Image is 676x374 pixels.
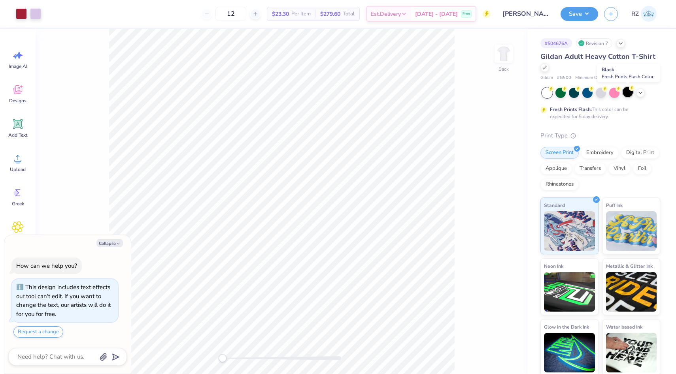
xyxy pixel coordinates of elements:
span: Gildan Adult Heavy Cotton T-Shirt [540,52,655,61]
span: Greek [12,201,24,207]
div: Back [499,66,509,73]
button: Collapse [96,239,123,247]
span: # G500 [557,75,571,81]
img: Rachel Zimmerman [641,6,657,22]
img: Glow in the Dark Ink [544,333,595,372]
button: Request a change [13,326,63,338]
input: Untitled Design [497,6,555,22]
div: Accessibility label [219,354,227,362]
span: Water based Ink [606,323,642,331]
span: Per Item [291,10,311,18]
span: Gildan [540,75,553,81]
span: Upload [10,166,26,173]
div: Print Type [540,131,660,140]
div: Transfers [574,163,606,175]
span: Est. Delivery [371,10,401,18]
span: $279.60 [320,10,340,18]
div: Revision 7 [576,38,612,48]
div: Applique [540,163,572,175]
span: Glow in the Dark Ink [544,323,589,331]
span: Image AI [9,63,27,70]
input: – – [215,7,246,21]
div: Rhinestones [540,179,579,190]
strong: Fresh Prints Flash: [550,106,592,113]
div: Vinyl [608,163,631,175]
img: Metallic & Glitter Ink [606,272,657,312]
span: Free [463,11,470,17]
img: Standard [544,211,595,251]
div: This design includes text effects our tool can't edit. If you want to change the text, our artist... [16,283,111,318]
span: Puff Ink [606,201,623,209]
div: # 504676A [540,38,572,48]
button: Save [561,7,598,21]
div: Digital Print [621,147,659,159]
div: Screen Print [540,147,579,159]
span: Metallic & Glitter Ink [606,262,653,270]
img: Neon Ink [544,272,595,312]
span: Fresh Prints Flash Color [602,73,653,80]
a: RZ [628,6,660,22]
img: Puff Ink [606,211,657,251]
span: Standard [544,201,565,209]
div: How can we help you? [16,262,77,270]
div: This color can be expedited for 5 day delivery. [550,106,647,120]
span: RZ [631,9,639,19]
span: $23.30 [272,10,289,18]
span: Minimum Order: 24 + [575,75,615,81]
span: Add Text [8,132,27,138]
span: [DATE] - [DATE] [415,10,458,18]
div: Foil [633,163,651,175]
div: Embroidery [581,147,619,159]
span: Total [343,10,355,18]
img: Water based Ink [606,333,657,372]
span: Designs [9,98,26,104]
span: Neon Ink [544,262,563,270]
div: Black [597,64,660,82]
img: Back [496,46,512,62]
